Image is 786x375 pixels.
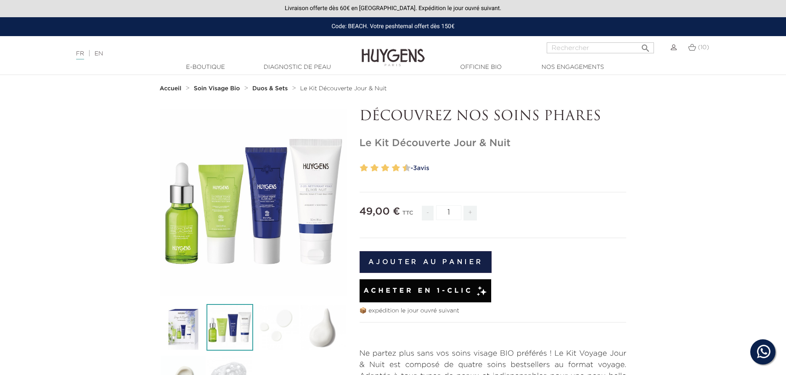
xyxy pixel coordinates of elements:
[300,85,387,92] a: Le Kit Découverte Jour & Nuit
[698,45,709,50] span: (10)
[255,63,339,72] a: Diagnostic de peau
[160,86,182,92] strong: Accueil
[372,162,378,174] label: 4
[360,207,400,217] span: 49,00 €
[360,137,627,149] h1: Le Kit Découverte Jour & Nuit
[76,51,84,60] a: FR
[640,41,651,51] i: 
[390,162,393,174] label: 7
[422,206,434,220] span: -
[439,63,523,72] a: Officine Bio
[408,162,627,175] a: -3avis
[358,162,361,174] label: 1
[383,162,389,174] label: 6
[394,162,400,174] label: 8
[362,35,425,68] img: Huygens
[401,162,404,174] label: 9
[404,162,410,174] label: 10
[688,44,709,51] a: (10)
[362,162,368,174] label: 2
[463,206,477,220] span: +
[95,51,103,57] a: EN
[252,85,290,92] a: Duos & Sets
[436,205,461,220] input: Quantité
[360,307,627,315] p: 📦 expédition le jour ouvré suivant
[206,304,253,351] img: Le Kit Découverte Visage Jour & Nuit
[194,86,240,92] strong: Soin Visage Bio
[252,86,288,92] strong: Duos & Sets
[413,165,417,171] span: 3
[160,85,183,92] a: Accueil
[531,63,615,72] a: Nos engagements
[194,85,242,92] a: Soin Visage Bio
[300,86,387,92] span: Le Kit Découverte Jour & Nuit
[160,304,206,351] img: Le Kit Découverte Jour & Nuit
[360,109,627,125] p: DÉCOUVREZ NOS SOINS PHARES
[369,162,372,174] label: 3
[638,40,653,51] button: 
[164,63,248,72] a: E-Boutique
[379,162,382,174] label: 5
[360,251,492,273] button: Ajouter au panier
[72,49,321,59] div: |
[402,204,413,227] div: TTC
[547,42,654,53] input: Rechercher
